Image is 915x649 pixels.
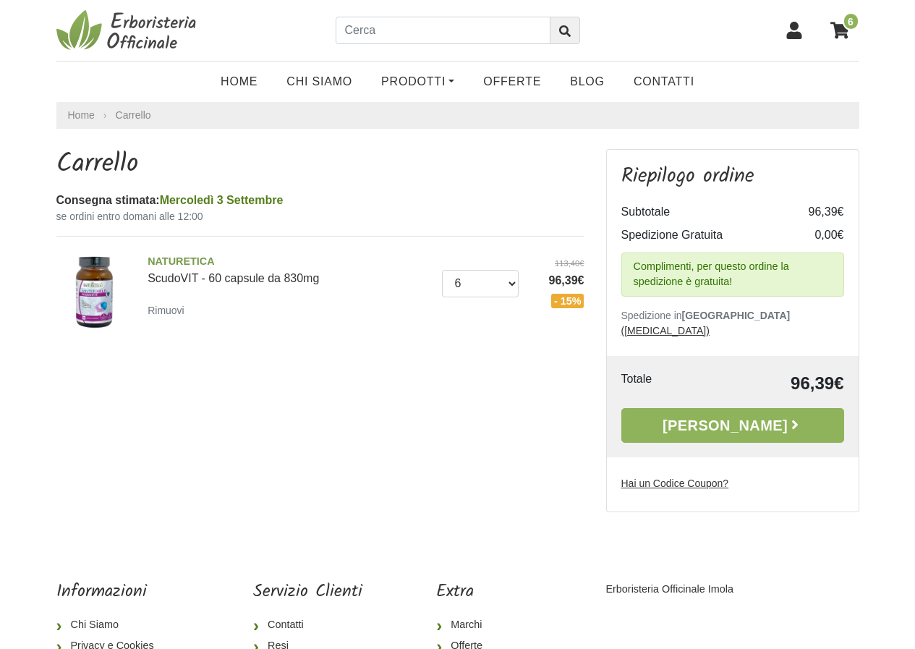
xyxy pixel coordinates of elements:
td: 0,00€ [786,224,844,247]
div: Consegna stimata: [56,192,584,209]
p: Spedizione in [621,308,844,339]
input: Cerca [336,17,550,44]
td: Spedizione Gratuita [621,224,786,247]
td: Subtotale [621,200,786,224]
small: se ordini entro domani alle 12:00 [56,209,584,224]
a: Rimuovi [148,301,190,319]
h5: Extra [436,582,532,603]
span: 96,39€ [529,272,584,289]
a: Home [206,67,272,96]
a: Contatti [253,614,362,636]
a: Chi Siamo [56,614,179,636]
label: Hai un Codice Coupon? [621,476,729,491]
h5: Informazioni [56,582,179,603]
a: Blog [556,67,619,96]
td: 96,39€ [703,370,844,396]
a: 6 [823,12,859,48]
a: Marchi [436,614,532,636]
a: Erboristeria Officinale Imola [605,583,733,595]
b: [GEOGRAPHIC_DATA] [682,310,791,321]
td: Totale [621,370,703,396]
div: Complimenti, per questo ordine la spedizione è gratuita! [621,253,844,297]
img: Erboristeria Officinale [56,9,201,52]
h3: Riepilogo ordine [621,164,844,189]
nav: breadcrumb [56,102,859,129]
a: Prodotti [367,67,469,96]
a: Home [68,108,95,123]
td: 96,39€ [786,200,844,224]
span: NATURETICA [148,254,431,270]
a: NATURETICAScudoVIT - 60 capsule da 830mg [148,254,431,284]
a: Carrello [116,109,151,121]
u: Hai un Codice Coupon? [621,478,729,489]
a: Contatti [619,67,709,96]
img: ScudoVIT - 60 capsule da 830mg [51,248,137,334]
a: Chi Siamo [272,67,367,96]
span: 6 [843,12,859,30]
span: Mercoledì 3 Settembre [160,194,284,206]
del: 113,40€ [529,258,584,270]
h5: Servizio Clienti [253,582,362,603]
small: Rimuovi [148,305,184,316]
a: OFFERTE [469,67,556,96]
a: [PERSON_NAME] [621,408,844,443]
h1: Carrello [56,149,584,180]
a: ([MEDICAL_DATA]) [621,325,710,336]
span: - 15% [551,294,584,308]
